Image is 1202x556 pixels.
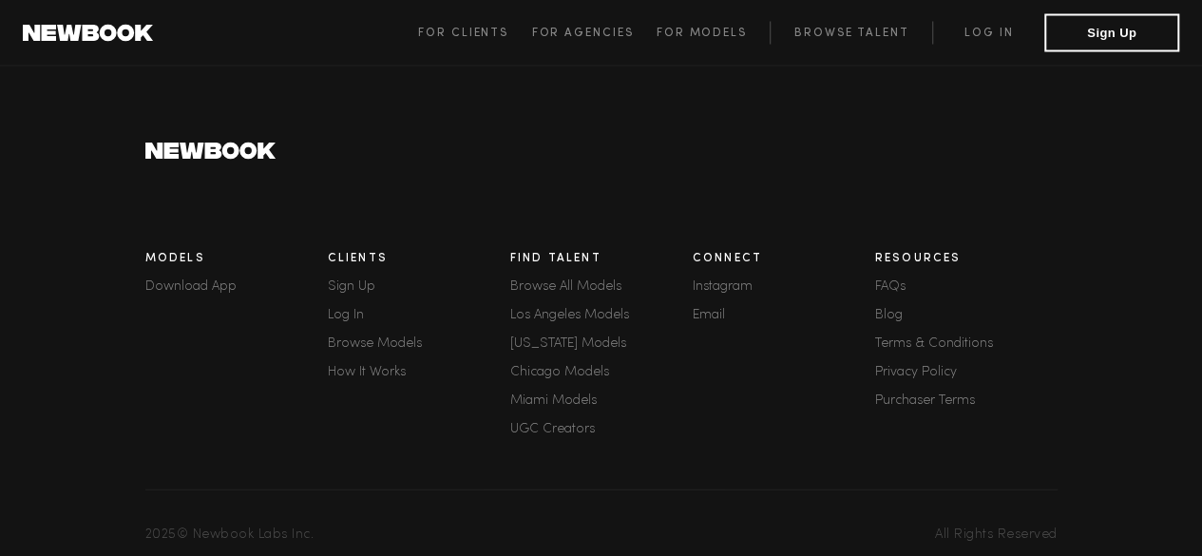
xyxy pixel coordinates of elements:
h3: Resources [875,253,1058,265]
a: Los Angeles Models [510,309,693,322]
a: Browse Models [328,337,510,351]
a: For Clients [418,22,531,45]
a: Privacy Policy [875,366,1058,379]
span: For Clients [418,28,508,39]
a: How It Works [328,366,510,379]
a: Download App [145,280,328,294]
span: 2025 © Newbook Labs Inc. [145,528,315,542]
a: FAQs [875,280,1058,294]
a: Chicago Models [510,366,693,379]
a: Browse Talent [770,22,932,45]
div: Sign Up [328,280,510,294]
h3: Connect [693,253,875,265]
a: Log in [932,22,1044,45]
a: Log In [328,309,510,322]
a: [US_STATE] Models [510,337,693,351]
a: Purchaser Terms [875,394,1058,408]
h3: Find Talent [510,253,693,265]
a: Miami Models [510,394,693,408]
span: For Models [657,28,747,39]
h3: Models [145,253,328,265]
span: All Rights Reserved [935,528,1058,542]
a: For Models [657,22,771,45]
a: Email [693,309,875,322]
a: UGC Creators [510,423,693,436]
a: Terms & Conditions [875,337,1058,351]
a: For Agencies [531,22,656,45]
a: Instagram [693,280,875,294]
button: Sign Up [1044,14,1179,52]
span: For Agencies [531,28,633,39]
a: Blog [875,309,1058,322]
a: Browse All Models [510,280,693,294]
h3: Clients [328,253,510,265]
